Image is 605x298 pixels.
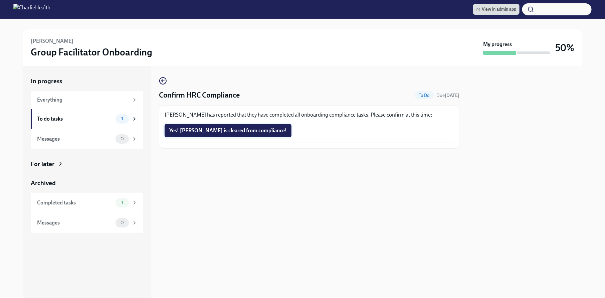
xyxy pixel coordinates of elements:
span: Due [436,93,459,98]
button: Yes! [PERSON_NAME] is cleared from compliance! [165,124,291,137]
h3: Group Facilitator Onboarding [31,46,152,58]
span: 1 [117,116,127,121]
a: Messages0 [31,213,143,233]
span: 0 [117,136,128,141]
span: View in admin app [476,6,516,13]
span: 0 [117,220,128,225]
div: Messages [37,219,113,227]
a: For later [31,160,143,168]
div: Everything [37,96,129,104]
a: Archived [31,179,143,187]
a: Completed tasks1 [31,193,143,213]
div: Messages [37,135,113,143]
h4: Confirm HRC Compliance [159,90,240,100]
strong: [DATE] [445,93,459,98]
span: September 23rd, 2025 10:00 [436,92,459,99]
span: 1 [117,200,127,205]
div: Completed tasks [37,199,113,206]
span: Yes! [PERSON_NAME] is cleared from compliance! [169,127,287,134]
a: In progress [31,77,143,86]
a: To do tasks1 [31,109,143,129]
div: For later [31,160,54,168]
h6: [PERSON_NAME] [31,37,73,45]
h3: 50% [555,42,574,54]
a: Everything [31,91,143,109]
img: CharlieHealth [13,4,50,15]
span: To Do [415,93,434,98]
a: Messages0 [31,129,143,149]
div: To do tasks [37,115,113,123]
p: [PERSON_NAME] has reported that they have completed all onboarding compliance tasks. Please confi... [165,111,454,119]
strong: My progress [483,41,512,48]
a: View in admin app [473,4,520,15]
